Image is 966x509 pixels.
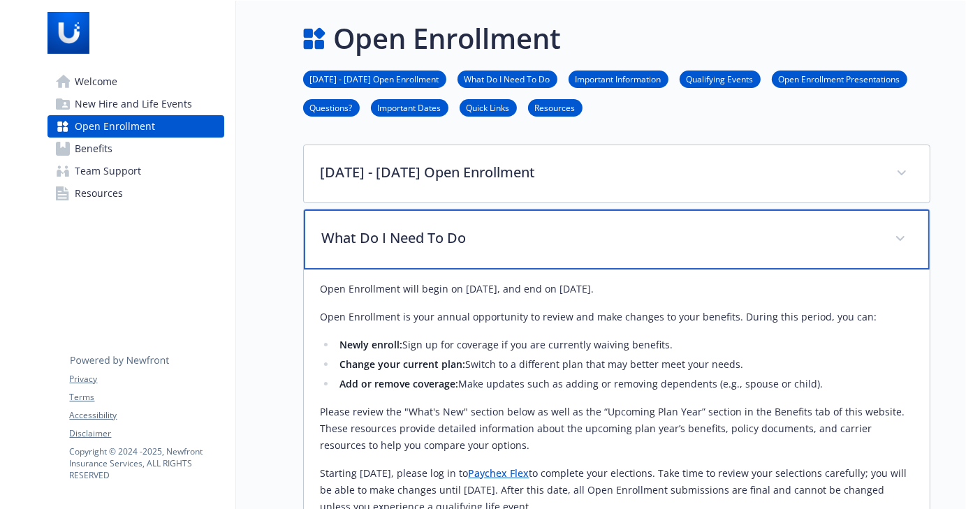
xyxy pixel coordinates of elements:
[303,72,446,85] a: [DATE] - [DATE] Open Enrollment
[70,445,224,481] p: Copyright © 2024 - 2025 , Newfront Insurance Services, ALL RIGHTS RESERVED
[321,309,913,325] p: Open Enrollment is your annual opportunity to review and make changes to your benefits. During th...
[458,72,557,85] a: What Do I Need To Do
[321,404,913,454] p: Please review the "What's New" section below as well as the “Upcoming Plan Year” section in the B...
[569,72,668,85] a: Important Information
[336,376,913,392] li: Make updates such as adding or removing dependents (e.g., spouse or child).
[371,101,448,114] a: Important Dates
[75,115,156,138] span: Open Enrollment
[47,93,224,115] a: New Hire and Life Events
[75,182,124,205] span: Resources
[460,101,517,114] a: Quick Links
[772,72,907,85] a: Open Enrollment Presentations
[336,337,913,353] li: Sign up for coverage if you are currently waiving benefits.
[70,373,224,385] a: Privacy
[47,182,224,205] a: Resources
[75,93,193,115] span: New Hire and Life Events
[680,72,761,85] a: Qualifying Events
[70,409,224,422] a: Accessibility
[70,391,224,404] a: Terms
[47,138,224,160] a: Benefits
[321,281,913,297] p: Open Enrollment will begin on [DATE], and end on [DATE].
[334,17,562,59] h1: Open Enrollment
[469,466,529,480] a: Paychex Flex
[75,160,142,182] span: Team Support
[304,209,930,270] div: What Do I Need To Do
[47,71,224,93] a: Welcome
[70,427,224,440] a: Disclaimer
[336,356,913,373] li: Switch to a different plan that may better meet your needs.
[303,101,360,114] a: Questions?
[321,162,879,183] p: [DATE] - [DATE] Open Enrollment
[47,160,224,182] a: Team Support
[47,115,224,138] a: Open Enrollment
[322,228,878,249] p: What Do I Need To Do
[339,338,402,351] strong: Newly enroll:
[339,357,465,371] strong: Change your current plan:
[304,145,930,202] div: [DATE] - [DATE] Open Enrollment
[75,71,118,93] span: Welcome
[339,377,458,390] strong: Add or remove coverage:
[528,101,583,114] a: Resources
[75,138,113,160] span: Benefits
